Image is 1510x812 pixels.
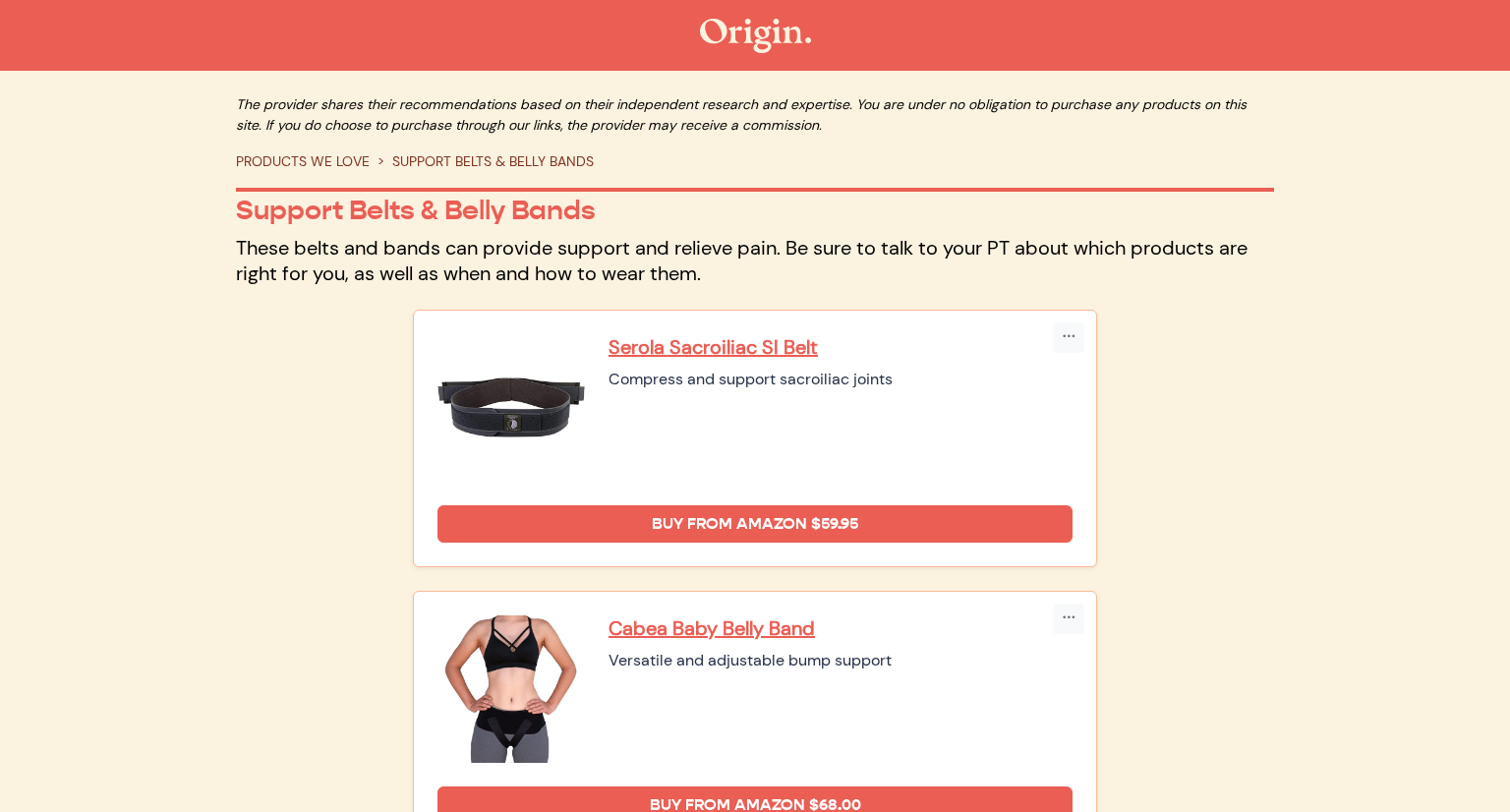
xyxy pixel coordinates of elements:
img: The Origin Shop [700,19,811,53]
div: Versatile and adjustable bump support [609,649,1073,672]
a: PRODUCTS WE LOVE [236,152,370,170]
p: The provider shares their recommendations based on their independent research and expertise. You ... [236,94,1274,136]
li: SUPPORT BELTS & BELLY BANDS [370,151,594,172]
img: Serola Sacroiliac SI Belt [437,334,585,482]
img: Cabea Baby Belly Band [437,615,585,763]
a: Serola Sacroiliac SI Belt [609,334,1073,360]
a: Cabea Baby Belly Band [609,615,1073,641]
a: Buy from Amazon $59.95 [437,505,1073,543]
div: Compress and support sacroiliac joints [609,368,1073,391]
p: These belts and bands can provide support and relieve pain. Be sure to talk to your PT about whic... [236,235,1274,286]
p: Support Belts & Belly Bands [236,194,1274,227]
